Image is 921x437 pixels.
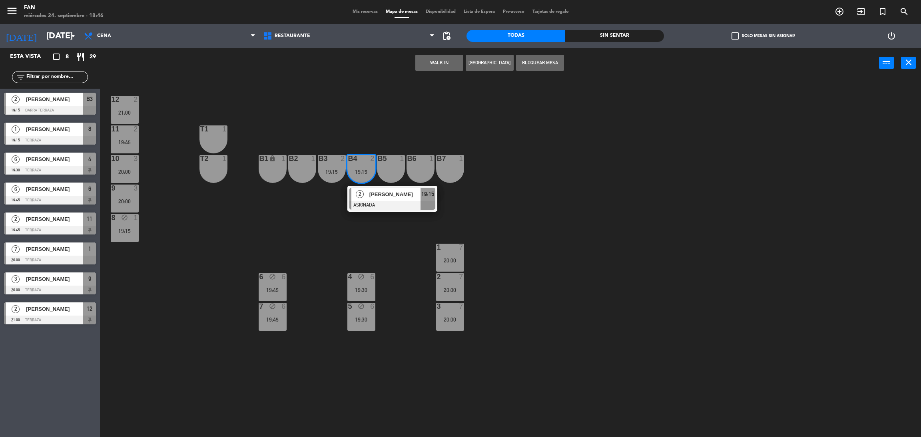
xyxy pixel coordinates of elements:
[12,245,20,253] span: 7
[259,273,260,280] div: 6
[97,33,111,39] span: Cena
[222,125,227,133] div: 1
[111,199,139,204] div: 20:00
[318,169,346,175] div: 19:15
[899,7,909,16] i: search
[112,214,112,221] div: 8
[887,31,896,41] i: power_settings_new
[87,214,92,224] span: 11
[88,244,91,254] span: 1
[466,55,514,71] button: [GEOGRAPHIC_DATA]
[347,287,375,293] div: 19:30
[882,58,891,67] i: power_input
[259,317,287,322] div: 19:45
[26,125,83,133] span: [PERSON_NAME]
[407,155,408,162] div: B6
[12,125,20,133] span: 1
[111,228,139,234] div: 19:15
[269,155,276,162] i: lock
[732,32,739,40] span: check_box_outline_blank
[12,185,20,193] span: 6
[565,30,664,42] div: Sin sentar
[111,139,139,145] div: 19:45
[134,155,138,162] div: 3
[436,258,464,263] div: 20:00
[281,155,286,162] div: 1
[835,7,844,16] i: add_circle_outline
[358,273,365,280] i: block
[901,57,916,69] button: close
[26,73,88,81] input: Filtrar por nombre...
[459,273,464,280] div: 7
[275,33,310,39] span: Restaurante
[68,31,78,41] i: arrow_drop_down
[369,190,421,199] span: [PERSON_NAME]
[421,189,434,199] span: 19:15
[459,155,464,162] div: 1
[516,55,564,71] button: Bloquear Mesa
[499,10,528,14] span: Pre-acceso
[90,52,96,62] span: 29
[460,10,499,14] span: Lista de Espera
[400,155,405,162] div: 1
[436,317,464,322] div: 20:00
[134,96,138,103] div: 2
[26,215,83,223] span: [PERSON_NAME]
[112,96,112,103] div: 12
[12,155,20,163] span: 6
[87,304,92,314] span: 12
[466,30,565,42] div: Todas
[12,275,20,283] span: 3
[111,169,139,175] div: 20:00
[4,52,58,62] div: Esta vista
[66,52,69,62] span: 8
[904,58,913,67] i: close
[370,303,375,310] div: 6
[382,10,422,14] span: Mapa de mesas
[356,190,364,198] span: 2
[370,273,375,280] div: 6
[12,215,20,223] span: 2
[26,185,83,193] span: [PERSON_NAME]
[259,303,260,310] div: 7
[88,274,91,284] span: 9
[121,214,128,221] i: block
[112,155,112,162] div: 10
[269,273,276,280] i: block
[24,4,104,12] div: Fan
[86,94,93,104] span: B3
[88,184,91,194] span: 6
[341,155,345,162] div: 2
[88,154,91,164] span: 4
[6,5,18,20] button: menu
[200,125,201,133] div: T1
[76,52,85,62] i: restaurant
[24,12,104,20] div: miércoles 24. septiembre - 18:46
[26,305,83,313] span: [PERSON_NAME]
[12,95,20,103] span: 2
[200,155,201,162] div: T2
[52,52,61,62] i: crop_square
[442,31,451,41] span: pending_actions
[459,244,464,251] div: 7
[112,125,112,133] div: 11
[281,303,286,310] div: 6
[347,317,375,322] div: 19:30
[856,7,866,16] i: exit_to_app
[134,125,138,133] div: 2
[879,57,894,69] button: power_input
[370,155,375,162] div: 2
[16,72,26,82] i: filter_list
[319,155,319,162] div: B3
[88,124,91,134] span: 8
[349,10,382,14] span: Mis reservas
[26,95,83,103] span: [PERSON_NAME]
[259,287,287,293] div: 19:45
